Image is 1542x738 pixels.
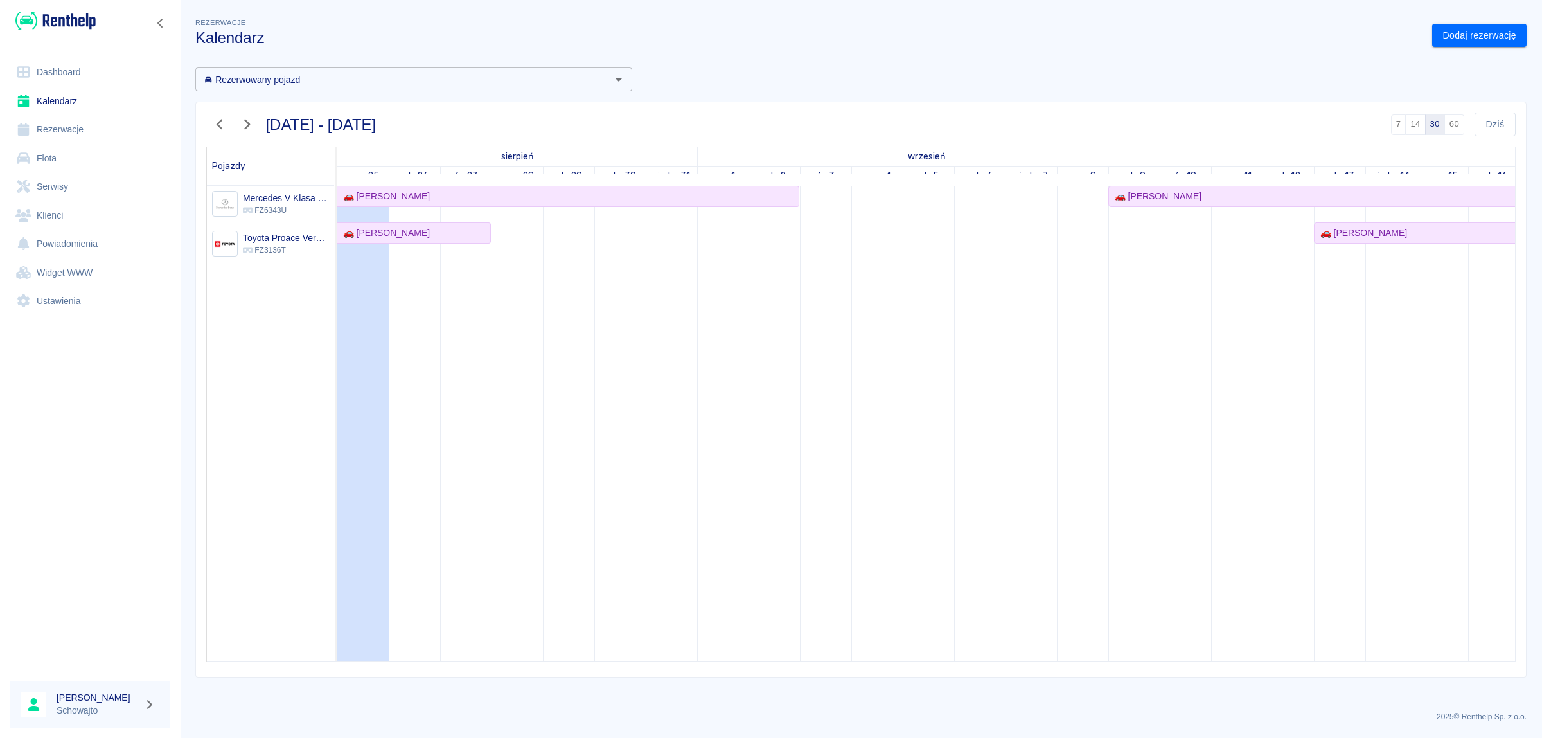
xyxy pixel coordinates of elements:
[1171,166,1200,185] a: 10 września 2025
[707,166,739,185] a: 1 września 2025
[1391,114,1406,135] button: 7 dni
[338,226,430,240] div: 🚗 [PERSON_NAME]
[905,147,948,166] a: 1 września 2025
[1219,166,1255,185] a: 11 września 2025
[397,166,432,185] a: 26 sierpnia 2025
[1425,114,1445,135] button: 30 dni
[1119,166,1149,185] a: 9 września 2025
[243,244,329,256] p: FZ3136T
[1405,114,1425,135] button: 14 dni
[212,161,245,172] span: Pojazdy
[338,190,430,203] div: 🚗 [PERSON_NAME]
[10,230,170,258] a: Powiadomienia
[15,10,96,32] img: Renthelp logo
[195,711,1527,723] p: 2025 © Renthelp Sp. z o.o.
[343,166,382,185] a: 25 sierpnia 2025
[10,58,170,87] a: Dashboard
[759,166,789,185] a: 2 września 2025
[195,19,245,26] span: Rezerwacje
[10,287,170,316] a: Ustawienia
[860,166,894,185] a: 4 września 2025
[10,144,170,173] a: Flota
[1475,113,1516,136] button: Dziś
[57,691,139,704] h6: [PERSON_NAME]
[199,71,607,87] input: Wyszukaj i wybierz pojazdy...
[497,166,538,185] a: 28 sierpnia 2025
[552,166,585,185] a: 29 sierpnia 2025
[813,166,838,185] a: 3 września 2025
[1424,166,1461,185] a: 15 września 2025
[243,192,329,204] h6: Mercedes V Klasa 239KM 4-Matic Aut.
[10,172,170,201] a: Serwisy
[451,166,481,185] a: 27 sierpnia 2025
[243,231,329,244] h6: Toyota Proace Verso VIP aut. 177KM
[214,194,235,215] img: Image
[498,147,536,166] a: 25 sierpnia 2025
[57,704,139,717] p: Schowajto
[610,71,628,89] button: Otwórz
[1011,166,1051,185] a: 7 września 2025
[1066,166,1099,185] a: 8 września 2025
[915,166,943,185] a: 5 września 2025
[214,233,235,255] img: Image
[1315,226,1407,240] div: 🚗 [PERSON_NAME]
[151,15,170,32] button: Zwiń nawigację
[243,204,329,216] p: FZ6343U
[964,166,997,185] a: 6 września 2025
[10,258,170,287] a: Widget WWW
[1322,166,1358,185] a: 13 września 2025
[1273,166,1304,185] a: 12 września 2025
[1369,166,1413,185] a: 14 września 2025
[650,166,694,185] a: 31 sierpnia 2025
[1432,24,1527,48] a: Dodaj rezerwację
[266,116,377,134] h3: [DATE] - [DATE]
[10,87,170,116] a: Kalendarz
[10,10,96,32] a: Renthelp logo
[601,166,639,185] a: 30 sierpnia 2025
[10,201,170,230] a: Klienci
[10,115,170,144] a: Rezerwacje
[195,29,1422,47] h3: Kalendarz
[1477,166,1511,185] a: 16 września 2025
[1110,190,1201,203] div: 🚗 [PERSON_NAME]
[1444,114,1464,135] button: 60 dni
